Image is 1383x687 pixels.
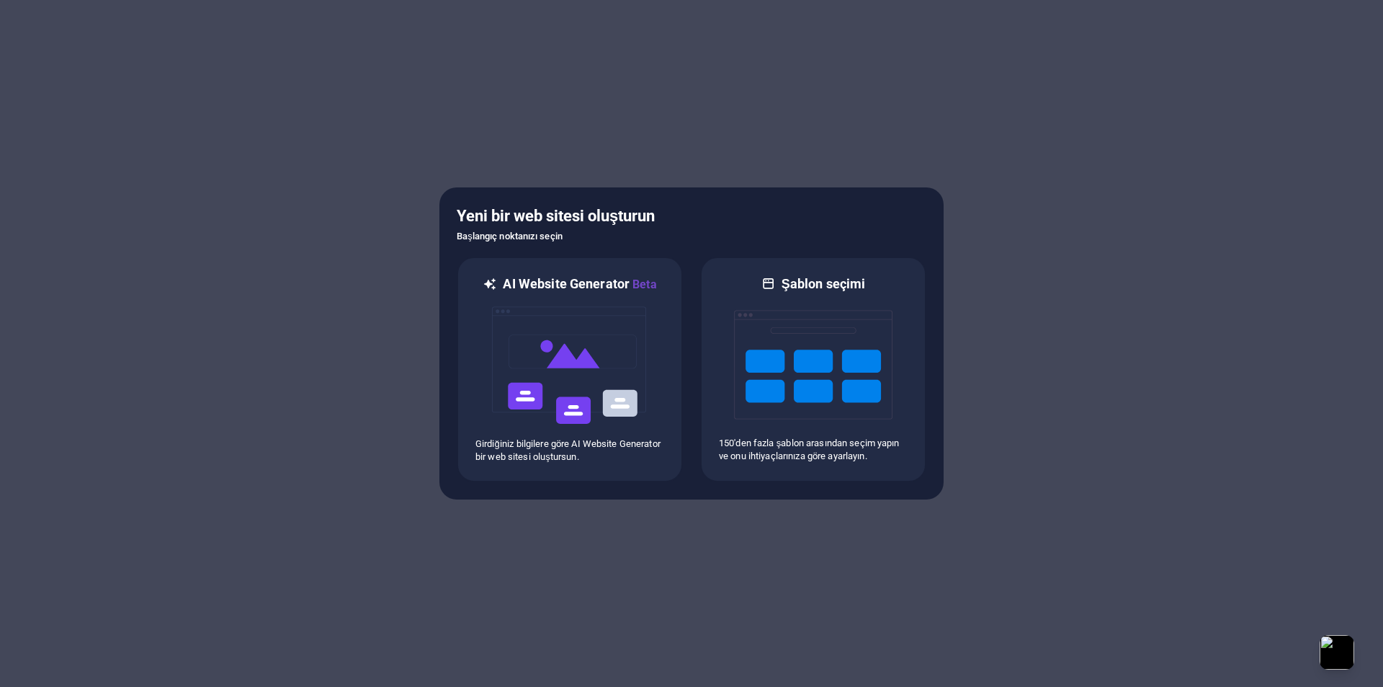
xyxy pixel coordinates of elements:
[700,257,926,482] div: Şablon seçimi150'den fazla şablon arasından seçim yapın ve onu ihtiyaçlarınıza göre ayarlayın.
[475,438,664,464] p: Girdiğiniz bilgilere göre AI Website Generator bir web sitesi oluştursun.
[782,275,866,293] h6: Şablon seçimi
[630,278,657,291] span: Beta
[719,437,908,463] p: 150'den fazla şablon arasından seçim yapın ve onu ihtiyaçlarınıza göre ayarlayın.
[457,228,926,245] h6: Başlangıç noktanızı seçin
[491,293,649,438] img: ai
[457,205,926,228] h5: Yeni bir web sitesi oluşturun
[457,257,683,482] div: AI Website GeneratorBetaaiGirdiğiniz bilgilere göre AI Website Generator bir web sitesi oluştursun.
[503,275,656,293] h6: AI Website Generator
